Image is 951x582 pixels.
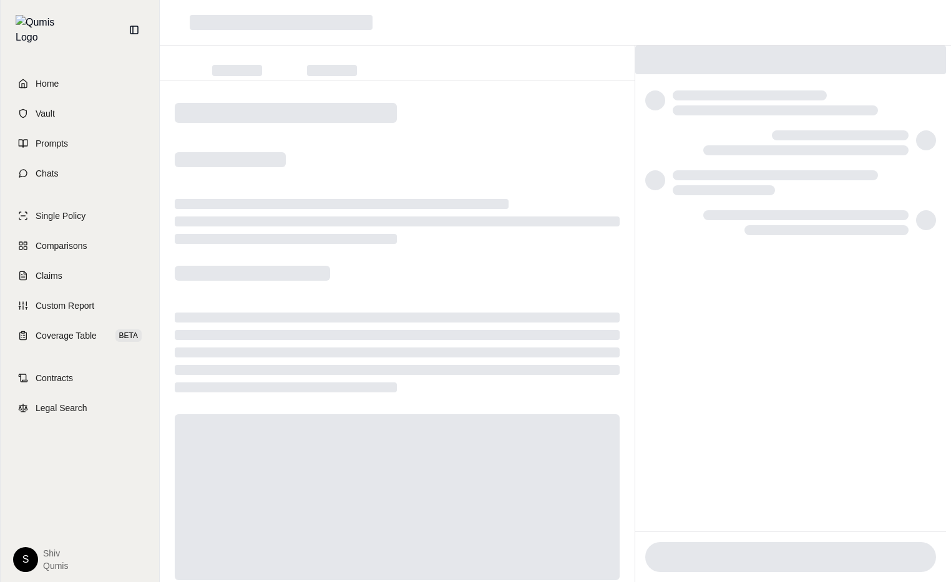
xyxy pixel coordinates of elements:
[8,394,152,422] a: Legal Search
[16,15,62,45] img: Qumis Logo
[124,20,144,40] button: Collapse sidebar
[13,547,38,572] div: S
[8,100,152,127] a: Vault
[8,232,152,259] a: Comparisons
[36,269,62,282] span: Claims
[36,329,97,342] span: Coverage Table
[8,130,152,157] a: Prompts
[8,292,152,319] a: Custom Report
[36,77,59,90] span: Home
[8,262,152,289] a: Claims
[36,107,55,120] span: Vault
[43,560,68,572] span: Qumis
[8,202,152,230] a: Single Policy
[36,299,94,312] span: Custom Report
[8,70,152,97] a: Home
[36,402,87,414] span: Legal Search
[8,160,152,187] a: Chats
[36,210,85,222] span: Single Policy
[36,372,73,384] span: Contracts
[36,240,87,252] span: Comparisons
[8,322,152,349] a: Coverage TableBETA
[36,137,68,150] span: Prompts
[8,364,152,392] a: Contracts
[36,167,59,180] span: Chats
[115,329,142,342] span: BETA
[43,547,68,560] span: Shiv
